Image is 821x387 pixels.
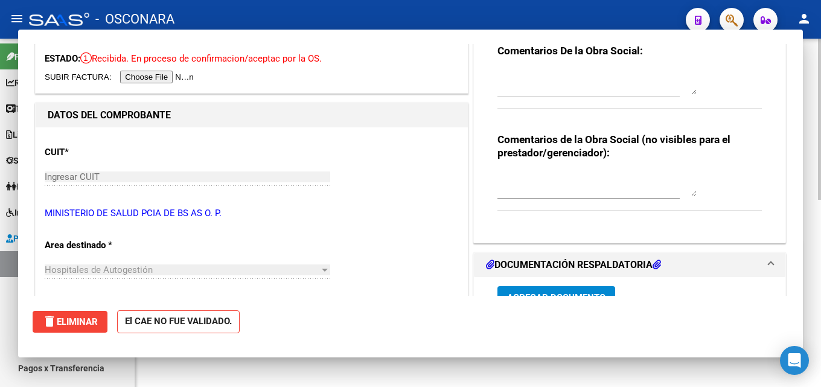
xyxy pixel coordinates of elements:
[6,154,45,167] span: Sistema
[45,146,169,159] p: CUIT
[497,286,615,309] button: Agregar Documento
[117,310,240,334] strong: El CAE NO FUE VALIDADO.
[497,133,730,159] strong: Comentarios de la Obra Social (no visibles para el prestador/gerenciador):
[42,314,57,328] mat-icon: delete
[507,292,605,303] span: Agregar Documento
[497,45,643,57] strong: Comentarios De la Obra Social:
[42,316,98,327] span: Eliminar
[474,24,785,243] div: COMENTARIOS
[45,264,153,275] span: Hospitales de Autogestión
[45,206,459,220] p: MINISTERIO DE SALUD PCIA DE BS AS O. P.
[45,238,169,252] p: Area destinado *
[6,232,116,245] span: Prestadores / Proveedores
[780,346,809,375] div: Open Intercom Messenger
[80,53,322,64] span: Recibida. En proceso de confirmacion/aceptac por la OS.
[6,76,50,89] span: Reportes
[10,11,24,26] mat-icon: menu
[48,109,171,121] strong: DATOS DEL COMPROBANTE
[474,253,785,277] mat-expansion-panel-header: DOCUMENTACIÓN RESPALDATORIA
[6,128,112,141] span: Liquidación de Convenios
[6,206,118,219] span: Integración (discapacidad)
[797,11,811,26] mat-icon: person
[95,6,174,33] span: - OSCONARA
[6,180,45,193] span: Padrón
[33,311,107,333] button: Eliminar
[6,102,53,115] span: Tesorería
[6,50,69,63] span: Firma Express
[45,53,80,64] span: ESTADO:
[486,258,661,272] h1: DOCUMENTACIÓN RESPALDATORIA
